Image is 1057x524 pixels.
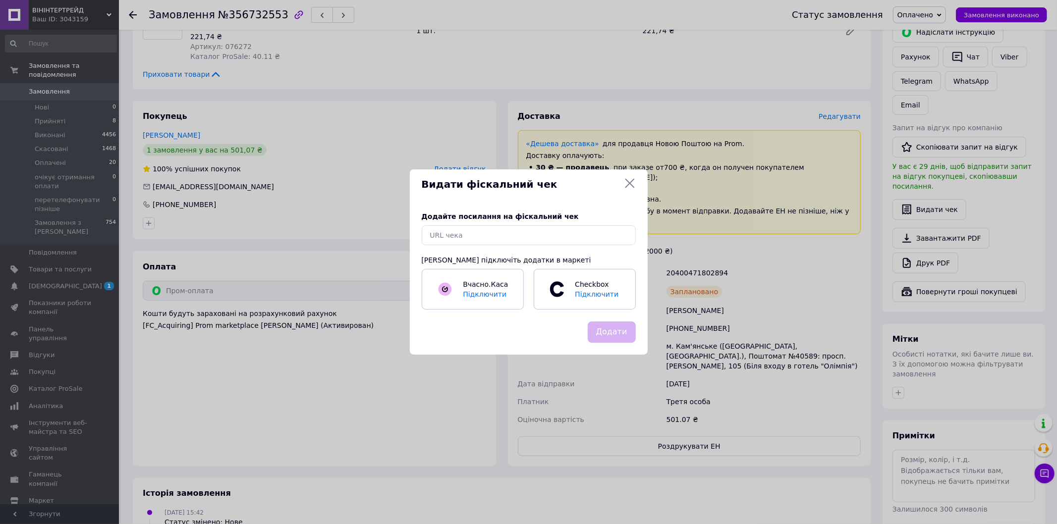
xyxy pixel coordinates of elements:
input: URL чека [422,225,636,245]
span: Додайте посилання на фіскальний чек [422,212,579,220]
span: Вчасно.Каса [463,280,508,288]
span: Checkbox [570,279,624,299]
a: Вчасно.КасаПідключити [422,269,524,310]
span: Підключити [575,290,618,298]
span: Видати фіскальний чек [422,177,620,192]
div: [PERSON_NAME] підключіть додатки в маркеті [422,255,636,265]
a: CheckboxПідключити [534,269,636,310]
span: Підключити [463,290,506,298]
